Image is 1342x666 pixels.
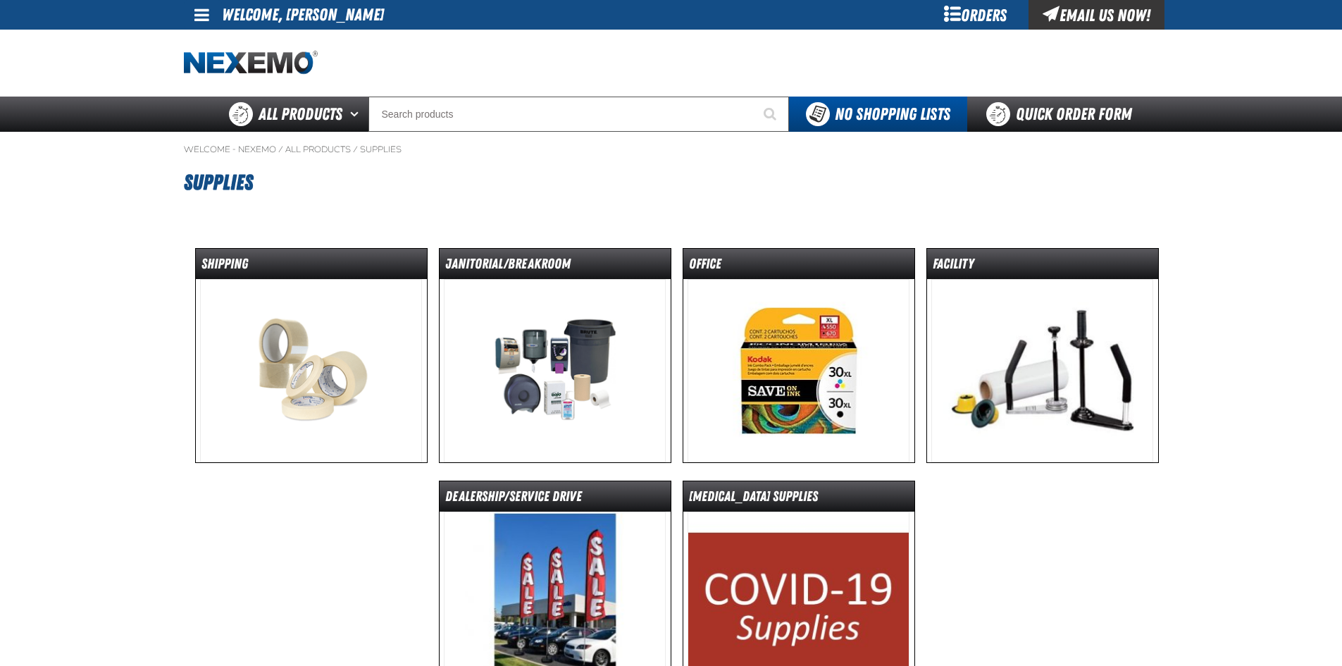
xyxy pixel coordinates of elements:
[184,144,276,155] a: Welcome - Nexemo
[184,164,1159,202] h1: Supplies
[440,487,671,512] dt: Dealership/Service drive
[683,254,914,279] dt: Office
[196,254,427,279] dt: Shipping
[353,144,358,155] span: /
[683,248,915,463] a: Office
[184,51,318,75] img: Nexemo logo
[440,254,671,279] dt: Janitorial/Breakroom
[926,248,1159,463] a: Facility
[754,97,789,132] button: Start Searching
[360,144,402,155] a: Supplies
[285,144,351,155] a: All Products
[927,254,1158,279] dt: Facility
[184,144,1159,155] nav: Breadcrumbs
[184,51,318,75] a: Home
[259,101,342,127] span: All Products
[789,97,967,132] button: You do not have available Shopping Lists. Open to Create a New List
[439,248,671,463] a: Janitorial/Breakroom
[200,279,422,462] img: Shipping
[368,97,789,132] input: Search
[967,97,1158,132] a: Quick Order Form
[278,144,283,155] span: /
[835,104,950,124] span: No Shopping Lists
[688,279,909,462] img: Office
[345,97,368,132] button: Open All Products pages
[683,487,914,512] dt: [MEDICAL_DATA] Supplies
[931,279,1153,462] img: Facility
[195,248,428,463] a: Shipping
[444,279,666,462] img: Janitorial/Breakroom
